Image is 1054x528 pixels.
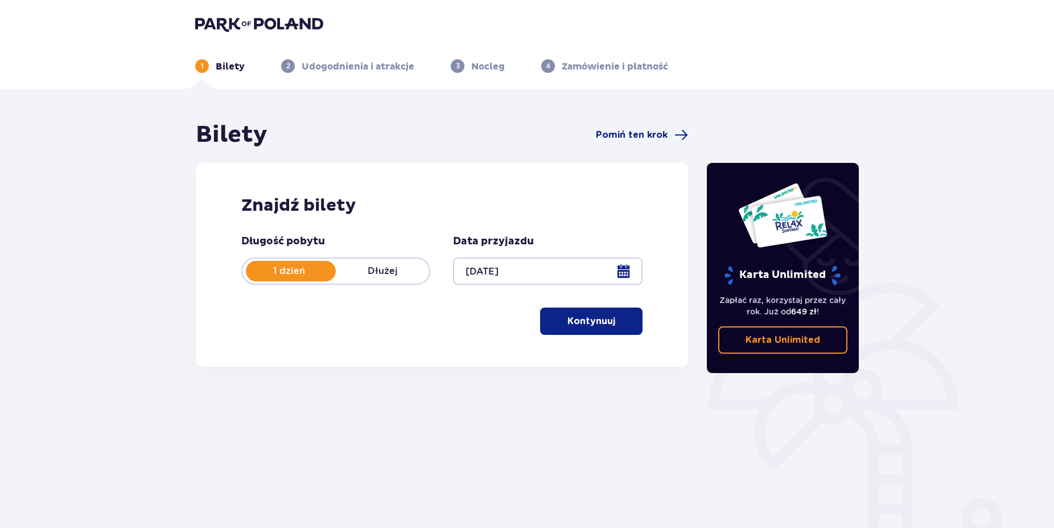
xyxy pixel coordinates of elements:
p: Długość pobytu [241,235,325,248]
a: Pomiń ten krok [596,128,688,142]
p: Data przyjazdu [453,235,534,248]
p: Zamówienie i płatność [562,60,668,73]
h1: Bilety [196,121,267,149]
div: 1Bilety [195,59,245,73]
span: Pomiń ten krok [596,129,668,141]
p: Bilety [216,60,245,73]
p: 1 dzień [242,265,336,277]
div: 4Zamówienie i płatność [541,59,668,73]
p: 4 [546,61,550,71]
p: Dłużej [336,265,429,277]
img: Dwie karty całoroczne do Suntago z napisem 'UNLIMITED RELAX', na białym tle z tropikalnymi liśćmi... [738,182,828,248]
p: Zapłać raz, korzystaj przez cały rok. Już od ! [718,294,848,317]
div: 3Nocleg [451,59,505,73]
a: Karta Unlimited [718,326,848,354]
p: Kontynuuj [567,315,615,328]
div: 2Udogodnienia i atrakcje [281,59,414,73]
p: Karta Unlimited [723,265,842,285]
p: 1 [201,61,204,71]
p: Nocleg [471,60,505,73]
button: Kontynuuj [540,308,643,335]
h2: Znajdź bilety [241,195,643,216]
span: 649 zł [791,307,817,316]
img: Park of Poland logo [195,16,323,32]
p: Karta Unlimited [746,334,820,346]
p: 3 [456,61,460,71]
p: 2 [286,61,290,71]
p: Udogodnienia i atrakcje [302,60,414,73]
